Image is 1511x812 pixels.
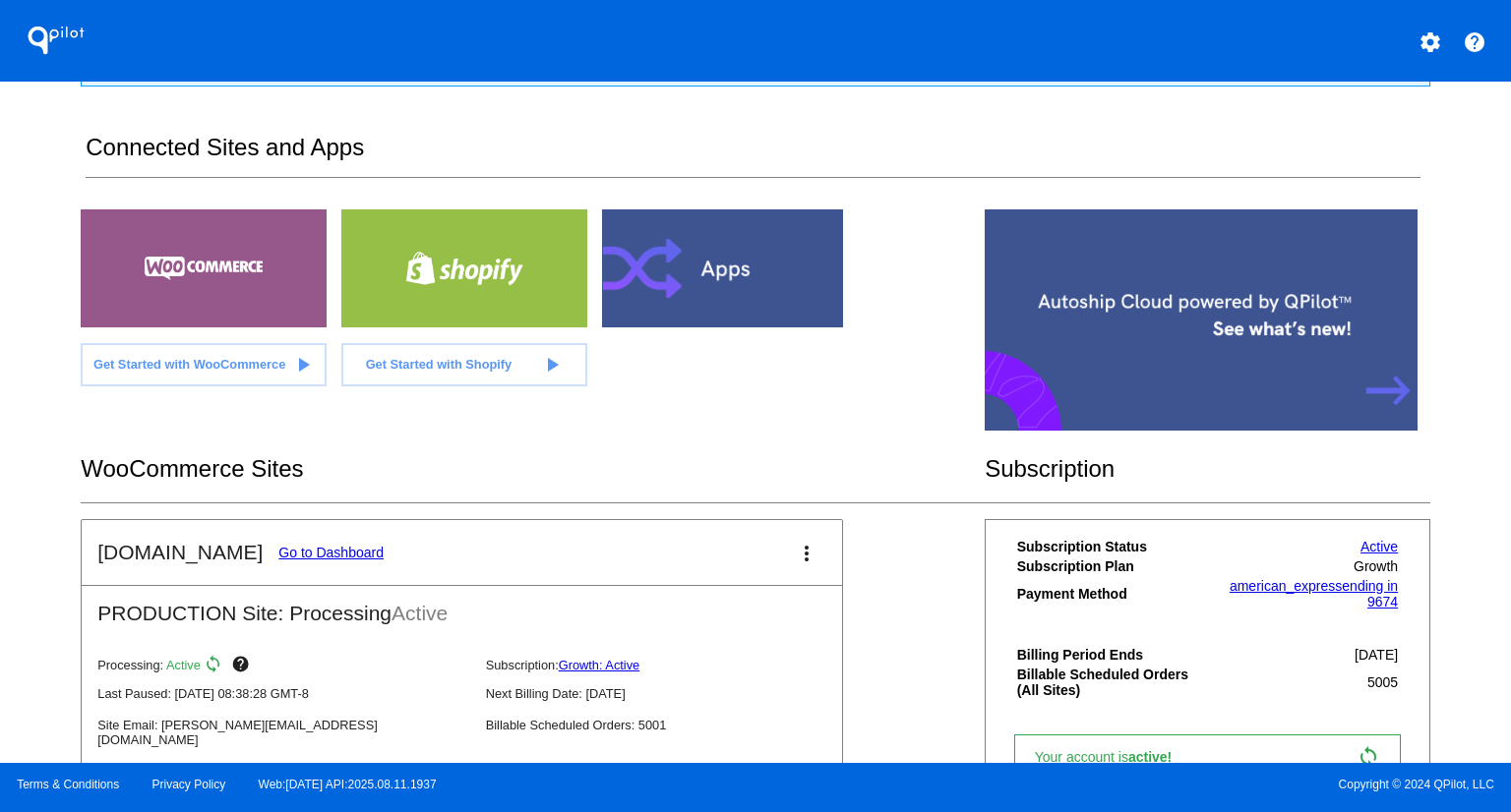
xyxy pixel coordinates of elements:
[278,545,384,560] a: Go to Dashboard
[82,586,842,625] h2: PRODUCTION Site: Processing
[1367,674,1398,690] span: 5005
[97,686,469,701] p: Last Paused: [DATE] 08:38:28 GMT-8
[486,718,858,732] p: Billable Scheduled Orders: 5001
[1355,647,1398,663] span: [DATE]
[17,21,95,60] h1: QPilot
[985,455,1430,483] h2: Subscription
[540,353,564,377] mat-icon: play_arrow
[97,655,469,678] p: Processing:
[152,778,226,791] a: Privacy Policy
[1357,745,1380,769] mat-icon: sync
[1463,30,1486,54] mat-icon: help
[231,655,255,678] mat-icon: help
[1016,646,1208,664] th: Billing Period Ends
[1014,734,1401,780] a: Your account isactive! sync
[17,778,119,791] a: Terms & Conditions
[1016,666,1208,699] th: Billable Scheduled Orders (All Sites)
[1419,30,1442,54] mat-icon: settings
[86,134,1420,178] h2: Connected Sites and Apps
[1230,578,1398,609] a: american_expressending in 9674
[1128,749,1181,765] span: active!
[795,542,818,565] mat-icon: more_vert
[486,686,858,701] p: Next Billing Date: [DATE]
[81,455,985,483] h2: WooCommerce Sites
[392,602,448,624] span: Active
[1230,578,1342,594] span: american_express
[1354,558,1398,574] span: Growth
[1360,539,1398,554] a: Active
[93,357,285,372] span: Get Started with WooCommerce
[97,718,469,747] p: Site Email: [PERSON_NAME][EMAIL_ADDRESS][DOMAIN_NAME]
[1035,749,1192,765] span: Your account is
[81,343,327,386] a: Get Started with WooCommerce
[1016,538,1208,555] th: Subscription Status
[1016,557,1208,575] th: Subscription Plan
[166,658,201,672] span: Active
[559,658,640,672] a: Growth: Active
[204,655,227,678] mat-icon: sync
[486,658,858,672] p: Subscription:
[366,357,513,372] span: Get Started with Shopify
[772,778,1494,791] span: Copyright © 2024 QPilot, LLC
[1016,577,1208,610] th: Payment Method
[291,353,315,377] mat-icon: play_arrow
[97,541,263,564] h2: [DOMAIN_NAME]
[259,778,437,791] a: Web:[DATE] API:2025.08.11.1937
[341,343,587,386] a: Get Started with Shopify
